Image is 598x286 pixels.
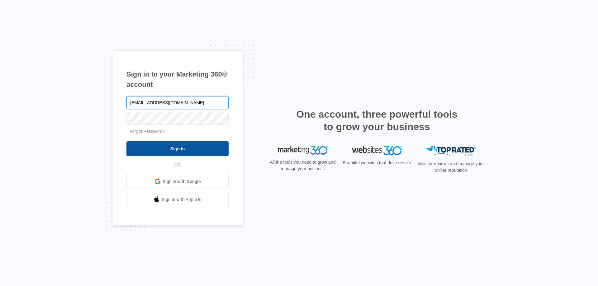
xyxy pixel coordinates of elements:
p: Beautiful websites that drive results [342,160,412,166]
input: Sign In [126,141,229,156]
img: Top Rated Local [426,146,476,156]
a: Forgot Password? [130,129,165,134]
a: Sign in with Google [126,174,229,189]
h1: Sign in to your Marketing 360® account [126,69,229,90]
img: Websites 360 [352,146,402,155]
p: All the tools you need to grow and manage your business [268,159,338,172]
input: Email [126,96,229,109]
img: Marketing 360 [278,146,328,155]
p: Monitor reviews and manage your online reputation [416,161,486,174]
a: Sign in with Apple Id [126,192,229,207]
h2: One account, three powerful tools to grow your business [294,108,459,133]
span: Sign in with Apple Id [162,196,202,203]
span: Sign in with Google [163,178,201,185]
span: OR [170,162,185,168]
